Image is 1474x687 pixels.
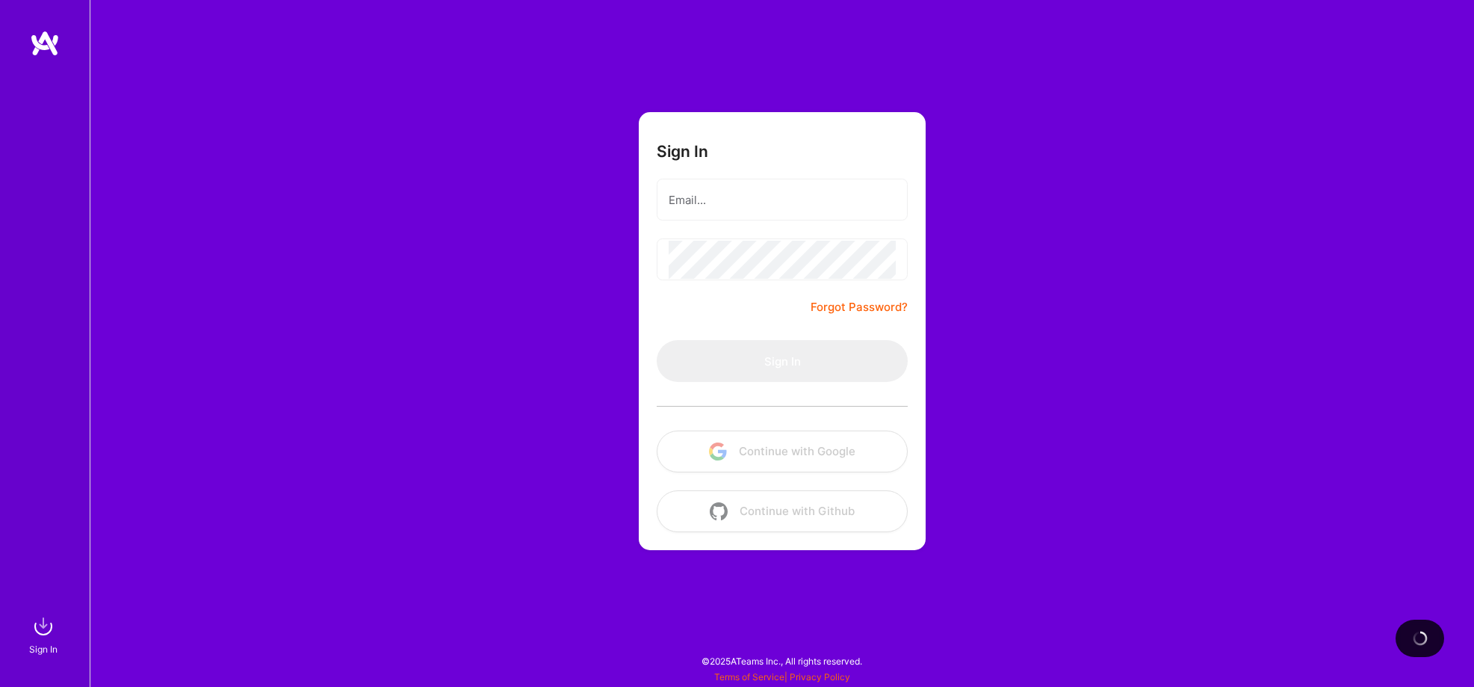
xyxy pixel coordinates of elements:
[669,181,896,219] input: Email...
[31,611,58,657] a: sign inSign In
[90,642,1474,680] div: © 2025 ATeams Inc., All rights reserved.
[790,671,850,683] a: Privacy Policy
[657,490,908,532] button: Continue with Github
[30,30,60,57] img: logo
[709,443,727,460] img: icon
[29,641,58,657] div: Sign In
[1410,629,1429,648] img: loading
[811,298,908,316] a: Forgot Password?
[657,142,708,161] h3: Sign In
[714,671,850,683] span: |
[710,502,728,520] img: icon
[28,611,58,641] img: sign in
[714,671,784,683] a: Terms of Service
[657,340,908,382] button: Sign In
[657,431,908,472] button: Continue with Google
